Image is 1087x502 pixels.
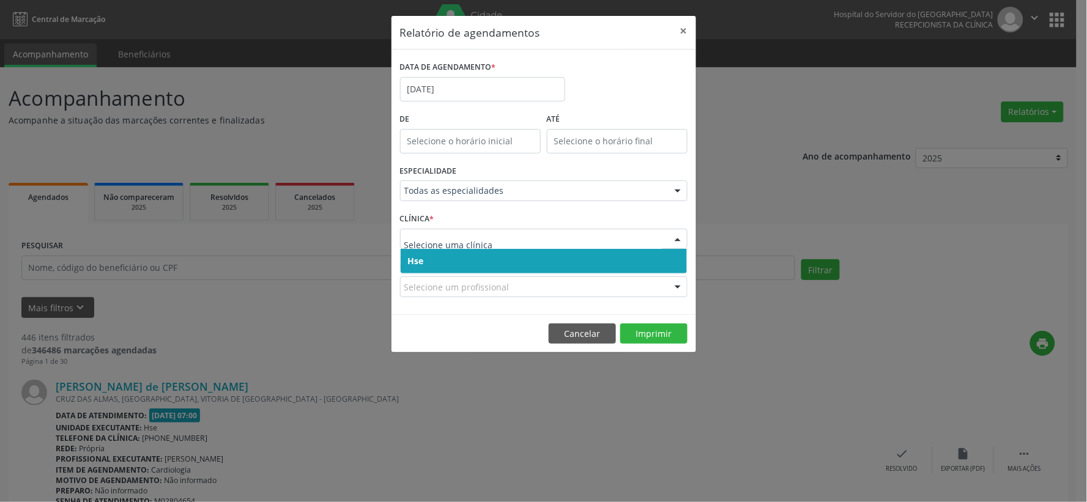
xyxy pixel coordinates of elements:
label: DATA DE AGENDAMENTO [400,58,496,77]
span: Selecione um profissional [404,281,510,293]
span: Todas as especialidades [404,185,662,197]
input: Selecione o horário inicial [400,129,541,153]
button: Cancelar [549,323,616,344]
h5: Relatório de agendamentos [400,24,540,40]
button: Imprimir [620,323,688,344]
label: ATÉ [547,110,688,129]
input: Selecione o horário final [547,129,688,153]
input: Selecione uma data ou intervalo [400,77,565,102]
label: De [400,110,541,129]
label: ESPECIALIDADE [400,162,457,181]
button: Close [672,16,696,46]
span: Hse [408,255,424,267]
input: Selecione uma clínica [404,233,662,257]
label: CLÍNICA [400,210,434,229]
